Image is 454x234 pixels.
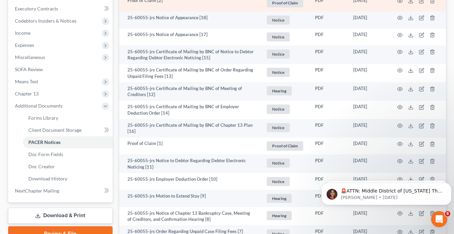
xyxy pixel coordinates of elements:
span: Forms Library [28,115,58,121]
td: 25-60055-jrs Notice of Chapter 13 Bankruptcy Case, Meeting of Creditors, and Confirmation Hearing... [119,207,260,226]
span: Notice [267,32,290,41]
a: Doc Creator [23,160,113,173]
a: Hearing [266,85,304,96]
span: Notice [267,50,290,59]
a: Notice [266,31,304,42]
td: 25-60055-jrs Notice of Appearance [18] [119,11,260,29]
a: Notice [266,122,304,133]
td: PDF [310,119,348,138]
span: NextChapter Mailing [15,188,59,194]
span: Miscellaneous [15,54,45,60]
td: 25-60055-jrs Certificate of Mailing by BNC of Chapter 13 Plan [16] [119,119,260,138]
td: PDF [310,138,348,155]
span: Hearing [267,211,292,220]
span: Expenses [15,42,34,48]
a: Doc Form Fields [23,148,113,160]
iframe: Intercom live chat [431,211,447,227]
a: Download History [23,173,113,185]
span: Notice [267,105,290,114]
td: 25-60055-jrs Certificate of Mailing by BNC of Order Regarding Unpaid Filing Fees [13] [119,64,260,83]
td: [DATE] [348,11,389,29]
span: Hearing [267,194,292,203]
td: PDF [310,173,348,190]
a: Notice [266,14,304,26]
td: PDF [310,190,348,207]
td: [DATE] [348,64,389,83]
td: [DATE] [348,154,389,173]
a: Notice [266,67,304,78]
span: Chapter 13 [15,91,39,96]
a: SOFA Review [9,63,113,76]
span: Executory Contracts [15,6,58,11]
a: Executory Contracts [9,3,113,15]
span: Income [15,30,30,36]
a: Notice [266,176,304,187]
span: Additional Documents [15,103,63,109]
td: PDF [310,101,348,119]
td: [DATE] [348,46,389,64]
a: Proof of Claim [266,140,304,151]
span: PACER Notices [28,139,61,145]
span: SOFA Review [15,66,43,72]
td: [DATE] [348,207,389,226]
a: PACER Notices [23,136,113,148]
td: 25-60055-jrs Certificate of Mailing by BNC of Employer Deduction Order [14] [119,101,260,119]
a: Hearing [266,210,304,221]
td: 25-60055-jrs Employer Deduction Order [10] [119,173,260,190]
a: Notice [266,157,304,169]
span: Notice [267,123,290,132]
td: PDF [310,64,348,83]
span: Notice [267,158,290,168]
span: Codebtors Insiders & Notices [15,18,76,24]
a: Forms Library [23,112,113,124]
td: [DATE] [348,101,389,119]
span: Doc Form Fields [28,151,63,157]
a: NextChapter Mailing [9,185,113,197]
a: Client Document Storage [23,124,113,136]
td: [DATE] [348,29,389,46]
td: Proof of Claim [1] [119,138,260,155]
td: [DATE] [348,82,389,101]
span: Notice [267,177,290,186]
span: Doc Creator [28,164,55,169]
td: 25-60055-jrs Motion to Extend Stay [9] [119,190,260,207]
td: 25-60055-jrs Certificate of Mailing by BNC of Notice to Debtor Regarding Debtor Electronic Notici... [119,46,260,64]
td: 25-60055-jrs Notice of Appearance [17] [119,29,260,46]
span: Proof of Claim [267,141,303,150]
td: PDF [310,29,348,46]
td: [DATE] [348,119,389,138]
a: Notice [266,104,304,115]
td: PDF [310,82,348,101]
span: Notice [267,16,290,25]
td: [DATE] [348,138,389,155]
td: PDF [310,46,348,64]
a: Notice [266,49,304,60]
span: Client Document Storage [28,127,81,133]
td: PDF [310,154,348,173]
td: 25-60055-jrs Notice to Debtor Regarding Debtor Electronic Noticing [11] [119,154,260,173]
span: Means Test [15,79,38,84]
span: Notice [267,68,290,77]
iframe: Intercom notifications message [319,169,454,216]
span: 8 [445,211,450,216]
td: 25-60055-jrs Certificate of Mailing by BNC of Meeting of Creditors [12] [119,82,260,101]
span: Hearing [267,86,292,95]
a: Download & Print [8,208,113,224]
td: PDF [310,11,348,29]
td: PDF [310,207,348,226]
span: Download History [28,176,67,181]
a: Hearing [266,193,304,204]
